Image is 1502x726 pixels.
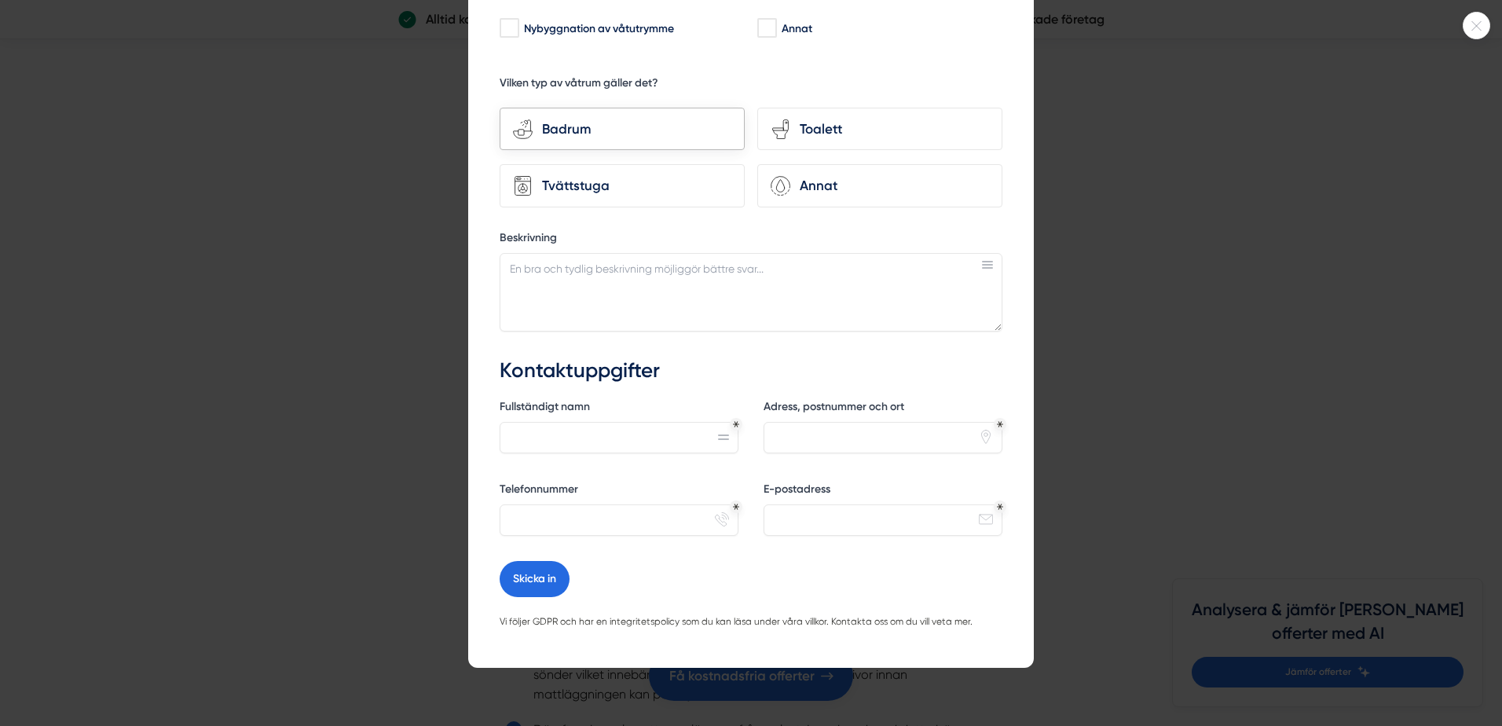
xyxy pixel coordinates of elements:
input: Annat [757,20,775,36]
button: Skicka in [500,561,570,597]
label: Adress, postnummer och ort [764,399,1002,419]
div: Obligatoriskt [733,504,739,510]
label: Beskrivning [500,230,1002,250]
div: Obligatoriskt [997,504,1003,510]
label: Fullständigt namn [500,399,738,419]
h5: Vilken typ av våtrum gäller det? [500,75,658,95]
label: E-postadress [764,482,1002,501]
div: Obligatoriskt [997,421,1003,427]
div: Obligatoriskt [733,421,739,427]
p: Vi följer GDPR och har en integritetspolicy som du kan läsa under våra villkor. Kontakta oss om d... [500,614,1002,630]
h3: Kontaktuppgifter [500,357,1002,385]
input: Nybyggnation av våtutrymme [500,20,518,36]
label: Telefonnummer [500,482,738,501]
